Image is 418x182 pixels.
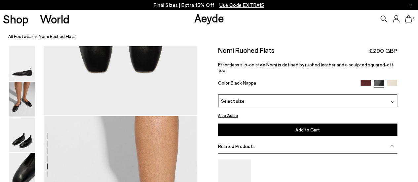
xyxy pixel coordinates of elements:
[9,46,35,81] img: Nomi Ruched Flats - Image 1
[369,47,397,55] span: £290 GBP
[218,62,397,73] p: Effortless slip-on style Nomi is defined by ruched leather and a sculpted squared-off toe.
[3,13,28,25] a: Shop
[390,144,394,148] img: svg%3E
[412,17,415,21] span: 5
[9,82,35,117] img: Nomi Ruched Flats - Image 2
[8,33,33,40] a: All Footwear
[40,13,69,25] a: World
[154,1,264,9] p: Final Sizes | Extra 15% Off
[218,111,238,120] button: Size Guide
[218,124,397,136] button: Add to Cart
[194,11,224,25] a: Aeyde
[295,127,320,132] span: Add to Cart
[391,100,394,104] img: svg%3E
[221,97,245,104] span: Select size
[8,28,418,46] nav: breadcrumb
[231,80,256,86] span: Black Nappa
[9,118,35,152] img: Nomi Ruched Flats - Image 3
[218,143,255,149] span: Related Products
[219,2,264,8] span: Navigate to /collections/ss25-final-sizes
[39,33,76,40] span: Nomi Ruched Flats
[218,46,275,54] h2: Nomi Ruched Flats
[405,15,412,22] a: 5
[218,80,355,88] div: Color:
